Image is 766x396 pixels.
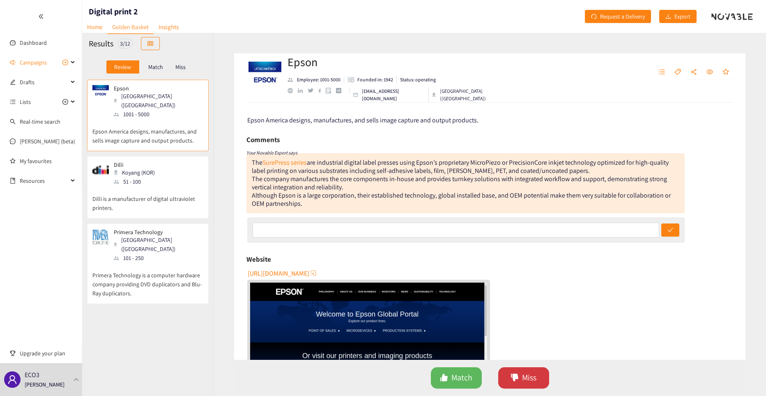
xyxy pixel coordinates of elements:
[92,186,203,212] p: Dilli is a manufacturer of digital ultraviolet printers.
[20,94,31,110] span: Lists
[522,371,536,384] span: Miss
[632,307,766,396] div: Chatwidget
[92,229,109,245] img: Snapshot of the company's website
[114,110,202,119] div: 1001 - 5000
[20,74,68,90] span: Drafts
[659,10,697,23] button: downloadExport
[298,88,308,93] a: linkedin
[632,307,766,396] iframe: Chat Widget
[400,76,436,83] p: Status: operating
[92,85,109,101] img: Snapshot of the company's website
[297,76,340,83] p: Employee: 1001-5000
[114,64,131,70] p: Review
[661,223,679,237] button: check
[107,21,154,34] a: Golden Basket
[670,66,685,79] button: tag
[318,88,326,93] a: facebook
[62,99,68,105] span: plus-circle
[114,253,202,262] div: 101 - 250
[248,267,317,280] button: [URL][DOMAIN_NAME]
[246,150,297,156] i: Your Novable Expert says
[252,158,669,175] div: The are industrial digital label presses using Epson’s proprietary MicroPiezo or PrecisionCore in...
[674,12,690,21] span: Export
[702,66,717,79] button: eye
[585,10,651,23] button: redoRequest a Delivery
[92,262,203,298] p: Primera Technology is a computer hardware company providing DVD duplicators and Blu-Ray duplicators.
[10,178,16,184] span: book
[7,375,17,384] span: user
[690,69,697,76] span: share-alt
[114,92,202,110] div: [GEOGRAPHIC_DATA] ([GEOGRAPHIC_DATA])
[141,37,160,50] button: table
[308,88,318,92] a: twitter
[114,168,160,177] div: Koyang (KOR)
[20,153,76,169] a: My favourites
[89,6,138,17] h1: Digital print 2
[62,60,68,65] span: plus-circle
[252,175,667,191] div: The company manufactures the core components in-house and provides turnkey solutions with integra...
[718,66,733,79] button: star
[89,38,113,49] h2: Results
[114,235,202,253] div: [GEOGRAPHIC_DATA] ([GEOGRAPHIC_DATA])
[451,371,472,384] span: Match
[248,62,281,94] img: Company Logo
[92,119,203,145] p: Epson America designs, manufactures, and sells image capture and output products.
[25,380,64,389] p: [PERSON_NAME]
[686,66,701,79] button: share-alt
[600,12,645,21] span: Request a Delivery
[147,41,153,47] span: table
[92,161,109,178] img: Snapshot of the company's website
[591,14,597,20] span: redo
[288,88,298,93] a: website
[246,253,271,265] h6: Website
[252,191,671,208] div: Although Epson is a large corporation, their established technology, global installed base, and O...
[114,229,198,235] p: Primera Technology
[25,370,39,380] p: ECO3
[658,69,665,76] span: unordered-list
[10,350,16,356] span: trophy
[665,14,671,20] span: download
[114,161,155,168] p: Dilli
[148,64,163,70] p: Match
[431,367,482,389] button: likeMatch
[326,87,336,94] a: google maps
[20,54,47,71] span: Campaigns
[344,76,397,83] li: Founded in year
[20,345,76,361] span: Upgrade your plan
[498,367,549,389] button: dislikeMiss
[20,138,75,145] a: [PERSON_NAME] (beta)
[246,134,280,146] h6: Comments
[654,66,669,79] button: unordered-list
[511,373,519,383] span: dislike
[357,76,393,83] p: Founded in: 1942
[175,64,186,70] p: Miss
[38,14,44,19] span: double-left
[20,39,47,46] a: Dashboard
[706,69,713,76] span: eye
[248,268,309,279] span: [URL][DOMAIN_NAME]
[397,76,436,83] li: Status
[10,99,16,105] span: unordered-list
[722,69,729,76] span: star
[247,116,478,124] span: Epson America designs, manufactures, and sells image capture and output products.
[20,173,68,189] span: Resources
[10,60,16,65] span: sound
[114,85,198,92] p: Epson
[362,87,425,102] p: [EMAIL_ADDRESS][DOMAIN_NAME]
[10,79,16,85] span: edit
[674,69,681,76] span: tag
[440,373,448,383] span: like
[117,39,133,48] div: 3 / 12
[432,87,518,102] div: [GEOGRAPHIC_DATA] ([GEOGRAPHIC_DATA])
[262,158,307,167] a: SurePress series
[20,118,60,125] a: Real-time search
[154,21,184,33] a: Insights
[82,21,107,33] a: Home
[667,227,673,234] span: check
[114,177,160,186] div: 51 - 100
[288,76,344,83] li: Employees
[336,88,346,93] a: crunchbase
[288,54,518,70] h2: Epson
